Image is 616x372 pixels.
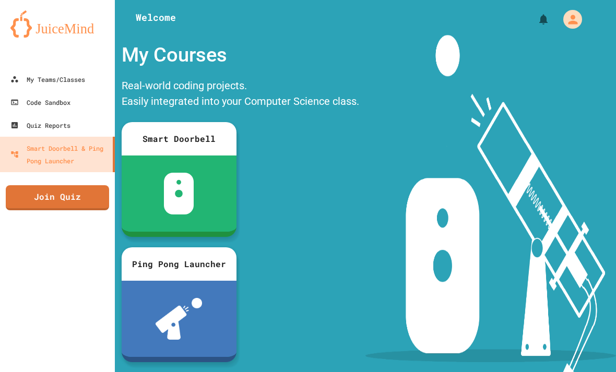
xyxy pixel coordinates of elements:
[518,10,552,28] div: My Notifications
[164,173,194,214] img: sdb-white.svg
[552,7,585,31] div: My Account
[10,119,70,131] div: Quiz Reports
[10,10,104,38] img: logo-orange.svg
[122,247,236,281] div: Ping Pong Launcher
[10,142,109,167] div: Smart Doorbell & Ping Pong Launcher
[10,73,85,86] div: My Teams/Classes
[10,96,70,109] div: Code Sandbox
[122,122,236,155] div: Smart Doorbell
[6,185,109,210] a: Join Quiz
[116,35,364,75] div: My Courses
[156,298,202,340] img: ppl-with-ball.png
[116,75,364,114] div: Real-world coding projects. Easily integrated into your Computer Science class.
